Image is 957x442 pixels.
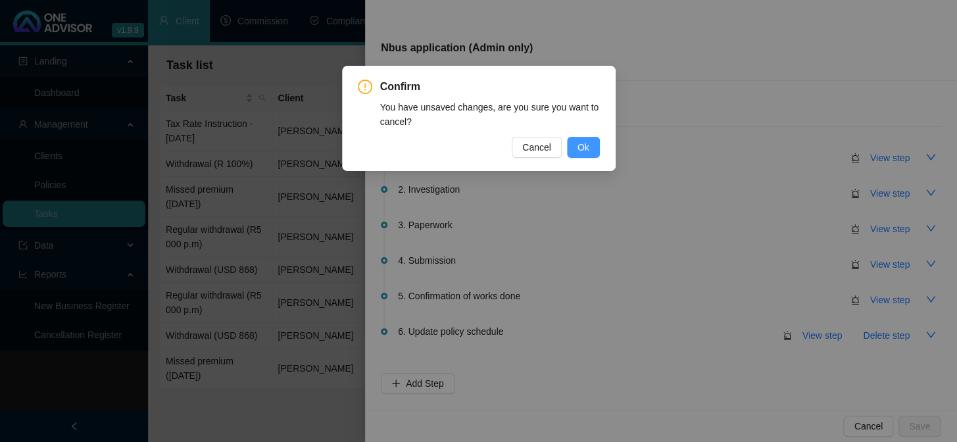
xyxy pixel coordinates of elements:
span: Confirm [380,79,600,95]
div: You have unsaved changes, are you sure you want to cancel? [380,100,600,129]
span: exclamation-circle [358,80,372,94]
span: Cancel [522,140,551,155]
button: Cancel [512,137,562,158]
button: Ok [567,137,600,158]
span: Ok [577,140,589,155]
